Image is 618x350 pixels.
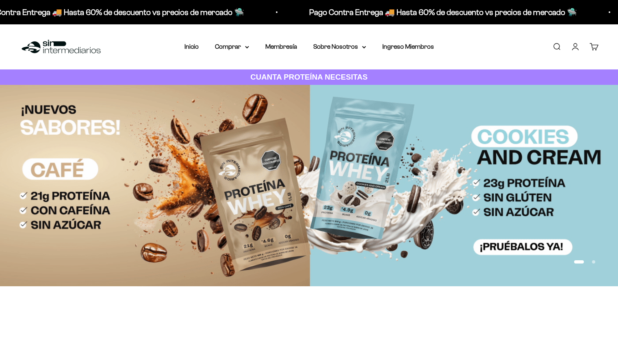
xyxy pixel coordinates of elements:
summary: Sobre Nosotros [313,41,366,52]
a: Inicio [184,43,199,50]
a: Ingreso Miembros [382,43,434,50]
strong: CUANTA PROTEÍNA NECESITAS [250,73,368,81]
a: Membresía [265,43,297,50]
summary: Comprar [215,41,249,52]
p: Pago Contra Entrega 🚚 Hasta 60% de descuento vs precios de mercado 🛸 [169,6,436,19]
